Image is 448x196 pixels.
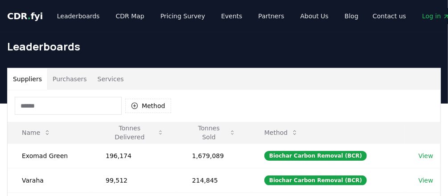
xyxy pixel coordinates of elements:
[366,8,413,24] a: Contact us
[15,124,58,142] button: Name
[7,39,441,54] h1: Leaderboards
[264,175,367,185] div: Biochar Carbon Removal (BCR)
[91,143,178,168] td: 196,174
[99,124,171,142] button: Tonnes Delivered
[7,10,43,22] a: CDR.fyi
[264,151,367,161] div: Biochar Carbon Removal (BCR)
[178,168,250,192] td: 214,845
[153,8,212,24] a: Pricing Survey
[47,68,92,90] button: Purchasers
[337,8,366,24] a: Blog
[293,8,336,24] a: About Us
[91,168,178,192] td: 99,512
[50,8,107,24] a: Leaderboards
[419,151,433,160] a: View
[8,168,91,192] td: Varaha
[8,68,47,90] button: Suppliers
[419,176,433,185] a: View
[92,68,129,90] button: Services
[7,11,43,21] span: CDR fyi
[125,99,171,113] button: Method
[257,124,306,142] button: Method
[251,8,292,24] a: Partners
[178,143,250,168] td: 1,679,089
[109,8,152,24] a: CDR Map
[28,11,31,21] span: .
[8,143,91,168] td: Exomad Green
[214,8,249,24] a: Events
[50,8,366,24] nav: Main
[185,124,243,142] button: Tonnes Sold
